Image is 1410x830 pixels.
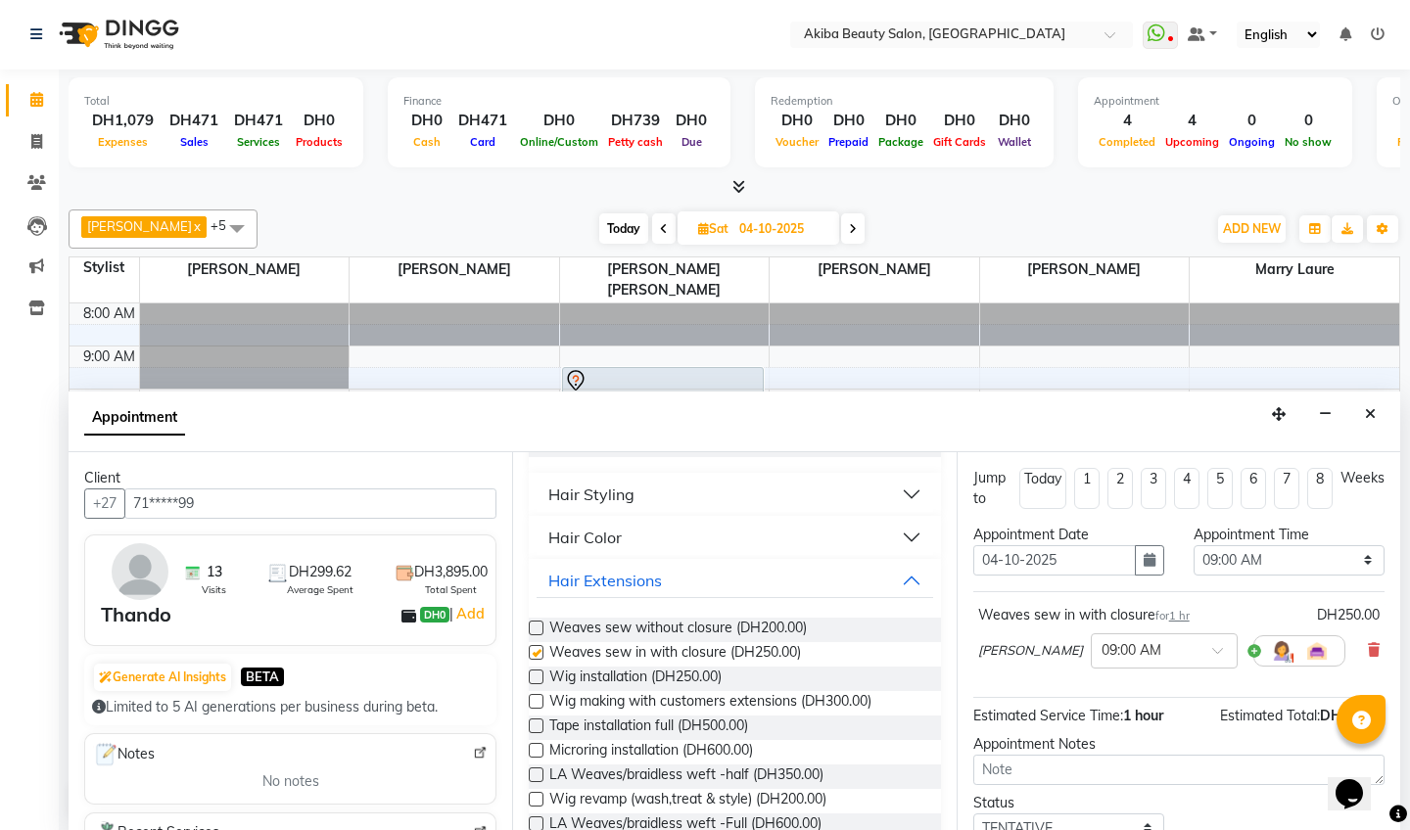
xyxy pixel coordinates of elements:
[403,93,715,110] div: Finance
[1160,110,1224,132] div: 4
[770,257,979,282] span: [PERSON_NAME]
[140,257,350,282] span: [PERSON_NAME]
[350,257,559,282] span: [PERSON_NAME]
[1094,110,1160,132] div: 4
[973,545,1136,576] input: yyyy-mm-dd
[928,110,991,132] div: DH0
[84,468,496,488] div: Client
[450,110,515,132] div: DH471
[563,368,763,408] div: [PERSON_NAME], 09:30 AM-10:30 AM, Hair styiling
[403,110,450,132] div: DH0
[993,135,1036,149] span: Wallet
[873,110,928,132] div: DH0
[1356,399,1385,430] button: Close
[241,668,284,686] span: BETA
[1107,468,1133,509] li: 2
[1223,221,1281,236] span: ADD NEW
[548,526,622,549] div: Hair Color
[211,217,241,233] span: +5
[71,390,139,410] div: 10:00 AM
[973,525,1164,545] div: Appointment Date
[124,488,496,519] input: Search by Name/Mobile/Email/Code
[1218,215,1286,243] button: ADD NEW
[548,569,662,592] div: Hair Extensions
[291,110,348,132] div: DH0
[1305,639,1329,663] img: Interior.png
[1280,110,1337,132] div: 0
[291,135,348,149] span: Products
[973,468,1011,509] div: Jump to
[87,218,192,234] span: [PERSON_NAME]
[1024,469,1061,489] div: Today
[175,135,213,149] span: Sales
[1155,609,1190,622] small: for
[1241,468,1266,509] li: 6
[207,562,222,582] span: 13
[1194,525,1385,545] div: Appointment Time
[408,135,446,149] span: Cash
[1317,605,1380,625] div: DH250.00
[94,664,231,691] button: Generate AI Insights
[50,7,184,62] img: logo
[1270,639,1293,663] img: Hairdresser.png
[603,110,668,132] div: DH739
[420,607,449,622] span: DH0
[1169,609,1190,622] span: 1 hr
[537,477,932,512] button: Hair Styling
[449,602,488,625] span: |
[928,135,991,149] span: Gift Cards
[1094,93,1337,110] div: Appointment
[1190,257,1399,282] span: Marry Laure
[79,303,139,324] div: 8:00 AM
[771,135,823,149] span: Voucher
[549,642,801,667] span: Weaves sew in with closure (DH250.00)
[549,618,807,642] span: Weaves sew without closure (DH200.00)
[973,707,1123,724] span: Estimated Service Time:
[549,764,823,789] span: LA Weaves/braidless weft -half (DH350.00)
[978,641,1083,661] span: [PERSON_NAME]
[978,605,1190,625] div: Weaves sew in with closure
[202,582,226,597] span: Visits
[991,110,1038,132] div: DH0
[84,488,125,519] button: +27
[92,697,489,717] div: Limited to 5 AI generations per business during beta.
[537,520,932,555] button: Hair Color
[84,110,162,132] div: DH1,079
[1141,468,1166,509] li: 3
[112,543,168,600] img: avatar
[1220,707,1320,724] span: Estimated Total:
[93,135,153,149] span: Expenses
[515,135,603,149] span: Online/Custom
[84,93,348,110] div: Total
[1224,135,1280,149] span: Ongoing
[1123,707,1163,724] span: 1 hour
[1224,110,1280,132] div: 0
[549,691,871,715] span: Wig making with customers extensions (DH300.00)
[1307,468,1333,509] li: 8
[162,110,226,132] div: DH471
[1160,135,1224,149] span: Upcoming
[980,257,1190,282] span: [PERSON_NAME]
[823,110,873,132] div: DH0
[101,600,171,629] div: Thando
[560,257,770,302] span: [PERSON_NAME] [PERSON_NAME]
[733,214,831,244] input: 2025-10-04
[973,793,1164,813] div: Status
[549,740,753,764] span: Microring installation (DH600.00)
[873,135,928,149] span: Package
[1340,468,1385,488] div: Weeks
[453,602,488,625] a: Add
[548,483,634,506] div: Hair Styling
[79,346,139,367] div: 9:00 AM
[693,221,733,236] span: Sat
[549,789,826,813] span: Wig revamp (wash,treat & style) (DH200.00)
[599,213,648,244] span: Today
[537,563,932,598] button: Hair Extensions
[84,400,185,436] span: Appointment
[287,582,353,597] span: Average Spent
[823,135,873,149] span: Prepaid
[289,562,352,582] span: DH299.62
[232,135,285,149] span: Services
[603,135,668,149] span: Petty cash
[1174,468,1199,509] li: 4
